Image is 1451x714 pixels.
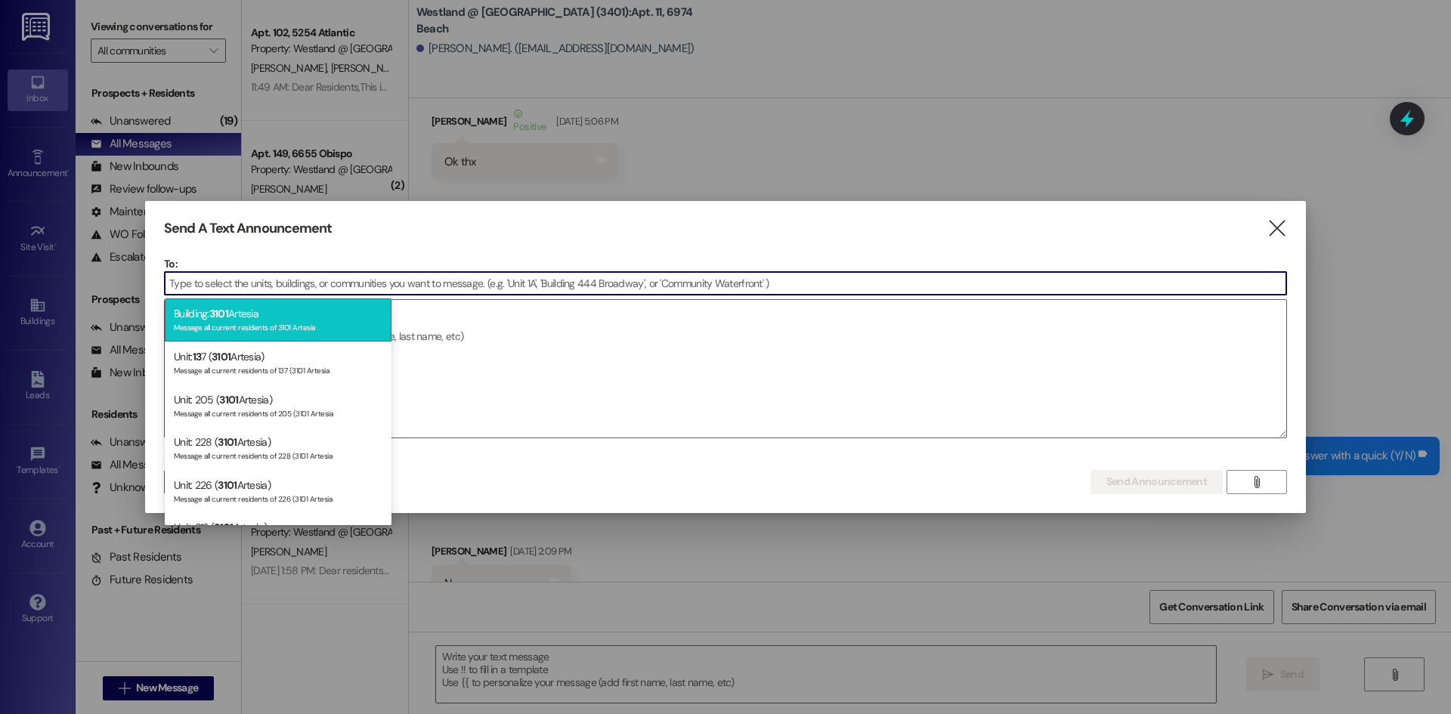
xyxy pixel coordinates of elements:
span: 3101 [209,307,228,320]
div: Message all current residents of 228 (3101 Artesia [174,448,382,461]
div: Building: Artesia [165,298,391,342]
div: Unit: 228 ( Artesia) [165,427,391,470]
div: Unit: 205 ( Artesia) [165,385,391,428]
div: Message all current residents of 226 (3101 Artesia [174,491,382,504]
div: Unit: 226 ( Artesia) [165,470,391,513]
span: 13 [193,350,202,363]
div: Unit: 212 ( Artesia) [165,512,391,555]
span: Send Announcement [1106,474,1207,490]
span: 3101 [214,521,233,534]
label: Select announcement type (optional) [164,446,341,469]
button: Send Announcement [1091,470,1223,494]
i:  [1251,476,1262,488]
div: Message all current residents of 3101 Artesia [174,320,382,332]
div: Message all current residents of 137 (3101 Artesia [174,363,382,376]
span: 3101 [218,478,237,492]
i:  [1267,221,1287,236]
p: To: [164,256,1287,271]
h3: Send A Text Announcement [164,220,332,237]
div: Unit: 7 ( Artesia) [165,342,391,385]
div: Message all current residents of 205 (3101 Artesia [174,406,382,419]
span: 3101 [218,435,237,449]
span: 3101 [219,393,238,406]
input: Type to select the units, buildings, or communities you want to message. (e.g. 'Unit 1A', 'Buildi... [165,272,1286,295]
span: 3101 [212,350,230,363]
